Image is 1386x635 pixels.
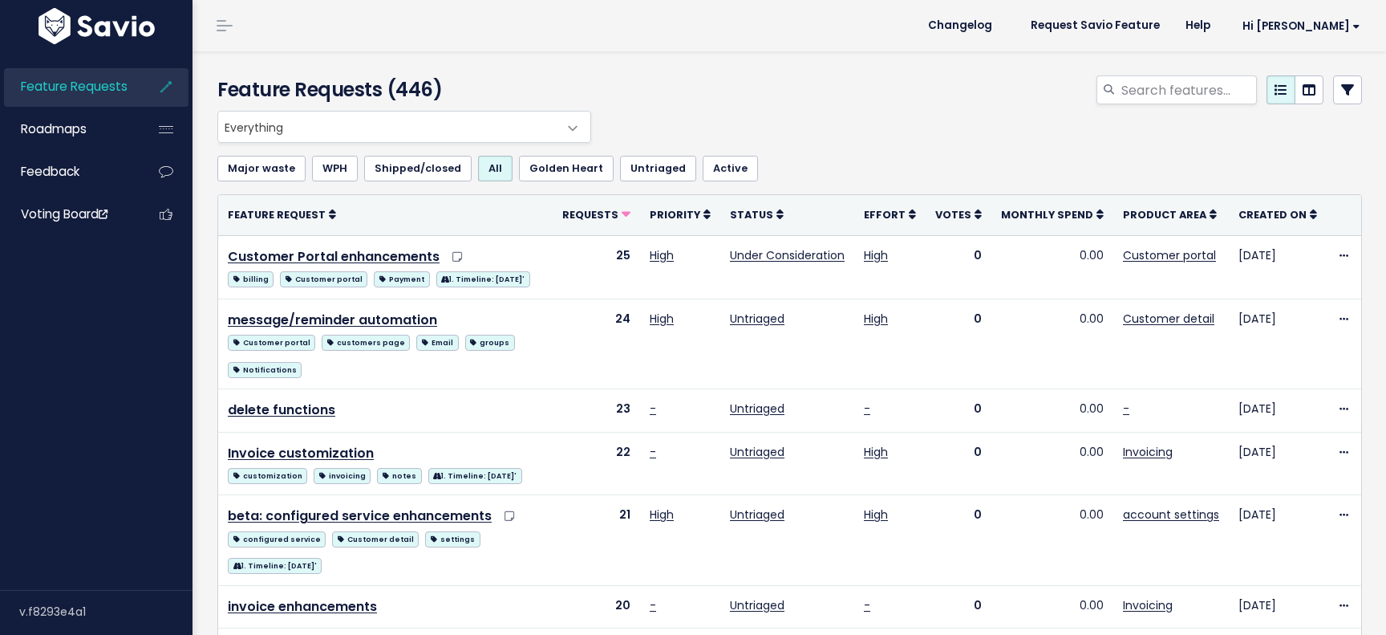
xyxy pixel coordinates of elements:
span: 1. Timeline: [DATE]' [436,271,530,287]
span: Changelog [928,20,992,31]
a: Payment [374,268,429,288]
a: Votes [935,206,982,222]
a: - [650,401,656,417]
div: v.f8293e4a1 [19,591,192,633]
a: High [650,507,674,523]
a: customers page [322,332,410,352]
a: All [478,156,513,181]
h4: Feature Requests (446) [217,75,583,104]
a: Untriaged [730,444,784,460]
span: Customer portal [228,335,315,351]
a: High [650,247,674,263]
a: Invoicing [1123,444,1173,460]
td: 21 [553,495,640,585]
td: 0 [926,389,991,432]
a: - [864,401,870,417]
td: 20 [553,585,640,629]
a: Notifications [228,359,302,379]
td: [DATE] [1229,432,1327,495]
td: 22 [553,432,640,495]
td: [DATE] [1229,235,1327,299]
a: High [650,311,674,327]
span: customization [228,468,307,484]
a: 1. Timeline: [DATE]' [436,268,530,288]
a: settings [425,528,480,548]
td: 0.00 [991,299,1113,389]
span: configured service [228,531,326,547]
span: Feature Request [228,208,326,222]
a: Priority [650,206,711,222]
span: Feedback [21,163,79,180]
td: 0.00 [991,389,1113,432]
a: Customer portal [228,332,315,352]
td: 0 [926,299,991,389]
td: 0.00 [991,235,1113,299]
a: Customer detail [332,528,419,548]
img: logo-white.9d6f32f41409.svg [34,8,159,44]
ul: Filter feature requests [217,156,1362,181]
a: notes [377,465,421,485]
a: 1. Timeline: [DATE]' [428,465,522,485]
td: [DATE] [1229,585,1327,629]
a: Untriaged [730,597,784,613]
span: Notifications [228,362,302,378]
a: Untriaged [730,311,784,327]
a: Untriaged [730,507,784,523]
span: Email [416,335,458,351]
span: Voting Board [21,206,107,222]
a: Product Area [1123,206,1217,222]
a: Roadmaps [4,111,133,148]
span: 1. Timeline: [DATE]' [228,558,322,574]
span: Customer detail [332,531,419,547]
td: 0.00 [991,432,1113,495]
a: Feedback [4,153,133,190]
span: notes [377,468,421,484]
a: Status [730,206,784,222]
td: [DATE] [1229,299,1327,389]
span: Feature Requests [21,78,128,95]
a: Feature Requests [4,68,133,105]
span: Status [730,208,773,222]
a: Untriaged [620,156,696,181]
a: billing [228,268,274,288]
a: customization [228,465,307,485]
a: Hi [PERSON_NAME] [1223,14,1373,39]
a: Voting Board [4,196,133,233]
a: Under Consideration [730,247,845,263]
span: Created On [1238,208,1307,222]
a: High [864,247,888,263]
a: Feature Request [228,206,336,222]
a: Golden Heart [519,156,614,181]
td: 0 [926,432,991,495]
a: Customer detail [1123,311,1214,327]
span: Monthly spend [1001,208,1093,222]
a: High [864,444,888,460]
a: Untriaged [730,401,784,417]
span: Roadmaps [21,120,87,137]
a: delete functions [228,401,335,419]
span: Product Area [1123,208,1206,222]
span: Payment [374,271,429,287]
a: Created On [1238,206,1317,222]
a: Invoice customization [228,444,374,462]
span: 1. Timeline: [DATE]' [428,468,522,484]
a: Active [703,156,758,181]
a: WPH [312,156,358,181]
span: billing [228,271,274,287]
a: - [650,444,656,460]
a: Customer portal [1123,247,1216,263]
td: 0 [926,495,991,585]
a: account settings [1123,507,1219,523]
a: High [864,311,888,327]
a: beta: configured service enhancements [228,507,492,525]
a: invoicing [314,465,371,485]
span: Customer portal [280,271,367,287]
td: [DATE] [1229,495,1327,585]
td: 23 [553,389,640,432]
a: Monthly spend [1001,206,1104,222]
a: Major waste [217,156,306,181]
a: - [1123,401,1129,417]
a: groups [465,332,515,352]
a: Requests [562,206,630,222]
input: Search features... [1120,75,1257,104]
